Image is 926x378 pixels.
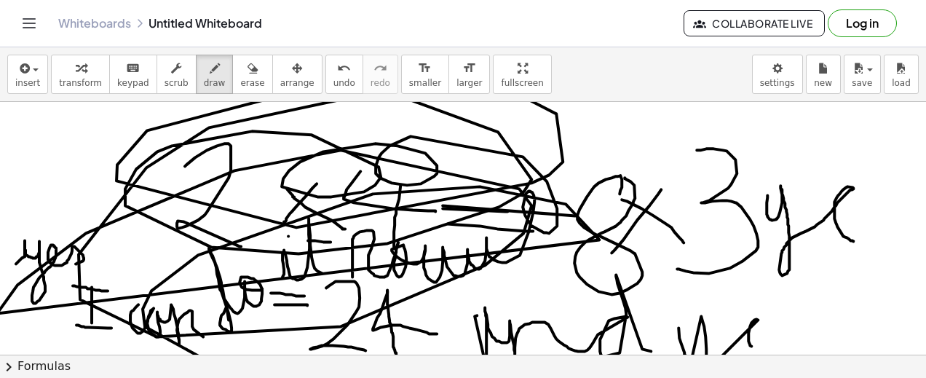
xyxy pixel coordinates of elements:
button: save [844,55,881,94]
button: insert [7,55,48,94]
button: format_sizesmaller [401,55,449,94]
button: Toggle navigation [17,12,41,35]
span: load [892,78,911,88]
button: keyboardkeypad [109,55,157,94]
button: new [806,55,841,94]
button: undoundo [325,55,363,94]
i: keyboard [126,60,140,77]
span: redo [371,78,390,88]
a: Whiteboards [58,16,131,31]
button: arrange [272,55,322,94]
button: load [884,55,919,94]
span: transform [59,78,102,88]
span: scrub [165,78,189,88]
i: format_size [462,60,476,77]
i: format_size [418,60,432,77]
button: scrub [157,55,197,94]
button: fullscreen [493,55,551,94]
span: keypad [117,78,149,88]
span: insert [15,78,40,88]
span: undo [333,78,355,88]
i: redo [373,60,387,77]
button: draw [196,55,234,94]
button: redoredo [363,55,398,94]
span: draw [204,78,226,88]
span: Collaborate Live [696,17,812,30]
button: erase [232,55,272,94]
span: new [814,78,832,88]
span: arrange [280,78,314,88]
button: transform [51,55,110,94]
button: Collaborate Live [684,10,825,36]
span: smaller [409,78,441,88]
button: Log in [828,9,897,37]
span: larger [456,78,482,88]
span: fullscreen [501,78,543,88]
button: settings [752,55,803,94]
span: settings [760,78,795,88]
span: erase [240,78,264,88]
i: undo [337,60,351,77]
span: save [852,78,872,88]
button: format_sizelarger [448,55,490,94]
